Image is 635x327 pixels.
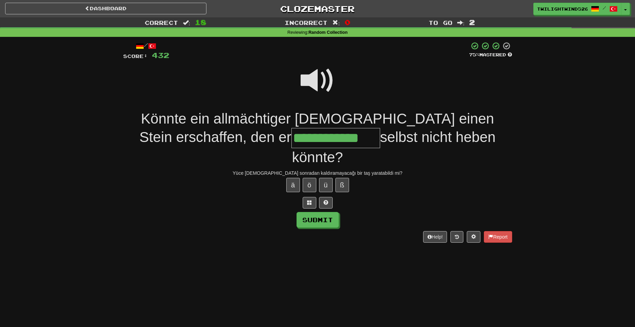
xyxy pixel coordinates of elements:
[345,18,350,26] span: 0
[332,20,340,26] span: :
[303,178,316,192] button: ö
[469,18,475,26] span: 2
[292,129,496,165] span: selbst nicht heben könnte?
[603,5,606,10] span: /
[123,42,169,50] div: /
[533,3,621,15] a: TwilightWind5268 /
[152,51,169,59] span: 432
[537,6,588,12] span: TwilightWind5268
[308,30,348,35] strong: Random Collection
[319,197,333,209] button: Single letter hint - you only get 1 per sentence and score half the points! alt+h
[195,18,206,26] span: 18
[285,19,328,26] span: Incorrect
[217,3,418,15] a: Clozemaster
[123,53,148,59] span: Score:
[319,178,333,192] button: ü
[286,178,300,192] button: ä
[469,52,479,57] span: 75 %
[450,231,463,243] button: Round history (alt+y)
[423,231,447,243] button: Help!
[297,212,339,228] button: Submit
[457,20,465,26] span: :
[484,231,512,243] button: Report
[303,197,316,209] button: Switch sentence to multiple choice alt+p
[140,111,494,145] span: Könnte ein allmächtiger [DEMOGRAPHIC_DATA] einen Stein erschaffen, den er
[145,19,178,26] span: Correct
[5,3,206,14] a: Dashboard
[123,170,512,176] div: Yüce [DEMOGRAPHIC_DATA] sonradan kaldıramayacağı bir taş yaratabildi mi?
[183,20,190,26] span: :
[469,52,512,58] div: Mastered
[335,178,349,192] button: ß
[429,19,452,26] span: To go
